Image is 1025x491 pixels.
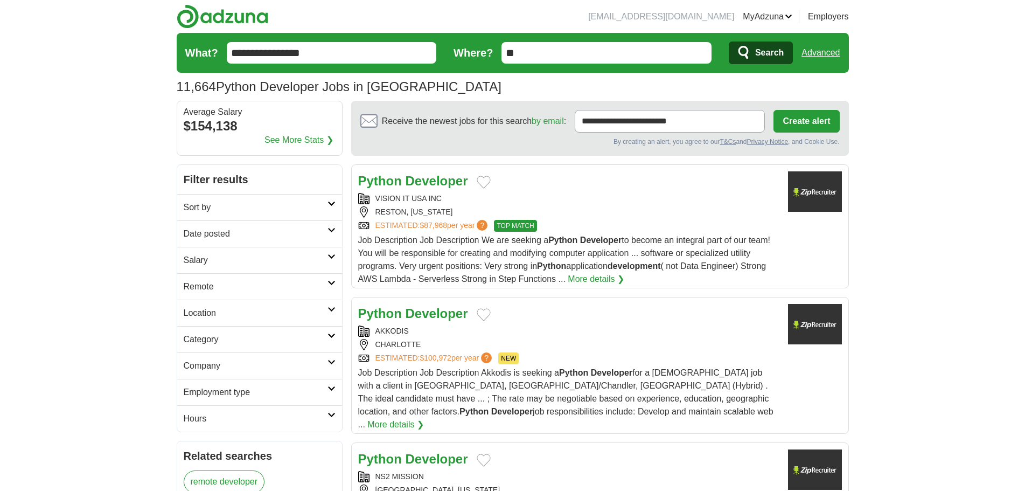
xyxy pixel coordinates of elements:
a: Date posted [177,220,342,247]
a: Salary [177,247,342,273]
span: Receive the newest jobs for this search : [382,115,566,128]
label: What? [185,45,218,61]
h2: Remote [184,280,327,293]
strong: Python [548,236,577,245]
h2: Filter results [177,165,342,194]
div: By creating an alert, you agree to our and , and Cookie Use. [360,137,840,147]
button: Add to favorite jobs [477,454,491,467]
strong: Python [358,306,402,321]
img: Adzuna logo [177,4,268,29]
span: Search [755,42,784,64]
button: Create alert [773,110,839,133]
strong: Developer [406,174,468,188]
strong: Developer [406,306,468,321]
span: $87,968 [420,221,447,230]
a: T&Cs [720,138,736,146]
a: Category [177,326,342,352]
li: [EMAIL_ADDRESS][DOMAIN_NAME] [588,10,734,23]
span: Job Description Job Description We are seeking a to become an integral part of our team! You will... [358,236,770,283]
label: Where? [454,45,493,61]
div: NS2 MISSION [358,471,779,482]
a: Advanced [801,42,840,64]
a: See More Stats ❯ [264,134,333,147]
h2: Company [184,359,327,372]
a: Remote [177,273,342,300]
strong: Developer [491,407,533,416]
a: ESTIMATED:$100,972per year? [375,352,494,364]
a: More details ❯ [568,273,624,286]
strong: Python [459,407,489,416]
a: More details ❯ [367,418,424,431]
a: MyAdzuna [743,10,792,23]
strong: Python [559,368,588,377]
a: ESTIMATED:$87,968per year? [375,220,490,232]
a: Python Developer [358,174,468,188]
img: Company logo [788,304,842,344]
button: Add to favorite jobs [477,176,491,189]
span: ? [477,220,487,231]
h1: Python Developer Jobs in [GEOGRAPHIC_DATA] [177,79,501,94]
a: Python Developer [358,306,468,321]
strong: Developer [580,236,622,245]
a: Employment type [177,379,342,405]
span: Job Description Job Description Akkodis is seeking a for a [DEMOGRAPHIC_DATA] job with a client i... [358,368,773,429]
strong: Python [358,174,402,188]
div: AKKODIS [358,326,779,337]
strong: development [608,261,661,271]
a: by email [532,116,564,126]
a: Location [177,300,342,326]
h2: Related searches [184,448,336,464]
img: Company logo [788,449,842,490]
h2: Employment type [184,386,327,399]
h2: Location [184,307,327,320]
a: Company [177,352,342,379]
span: NEW [498,352,519,364]
div: VISION IT USA INC [358,193,779,204]
strong: Developer [591,368,632,377]
span: TOP MATCH [494,220,536,232]
h2: Salary [184,254,327,267]
h2: Category [184,333,327,346]
h2: Hours [184,412,327,425]
img: Company logo [788,171,842,212]
div: CHARLOTTE [358,339,779,350]
div: Average Salary [184,108,336,116]
a: Privacy Notice [747,138,788,146]
a: Employers [808,10,849,23]
h2: Sort by [184,201,327,214]
h2: Date posted [184,227,327,240]
span: $100,972 [420,354,451,362]
strong: Python [537,261,566,271]
a: Python Developer [358,452,468,466]
button: Search [729,42,793,64]
strong: Developer [406,452,468,466]
a: Sort by [177,194,342,220]
span: 11,664 [177,77,216,96]
button: Add to favorite jobs [477,308,491,321]
a: Hours [177,405,342,432]
span: ? [481,352,492,363]
div: $154,138 [184,116,336,136]
div: RESTON, [US_STATE] [358,206,779,218]
strong: Python [358,452,402,466]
